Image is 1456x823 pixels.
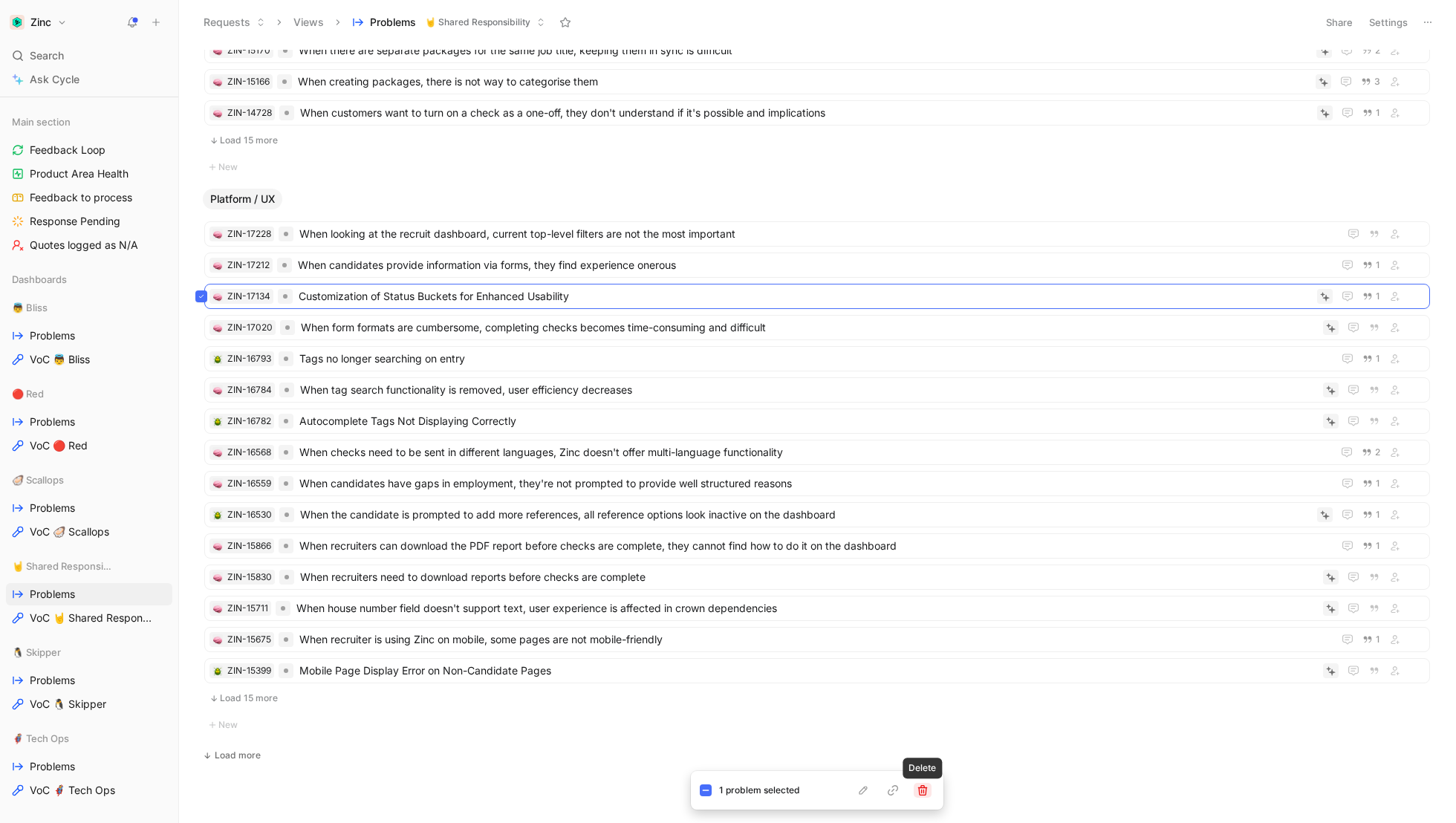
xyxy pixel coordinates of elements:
[6,68,172,91] a: Ask Cycle
[12,386,44,401] span: 🔴 Red
[197,746,1437,764] button: Load more
[204,315,1430,340] a: 🧠ZIN-17020When form formats are cumbersome, completing checks becomes time-consuming and difficult
[30,71,79,88] span: Ask Cycle
[204,533,1430,559] a: 🧠ZIN-15866When recruiters can download the PDF report before checks are complete, they cannot fin...
[345,11,552,33] button: Problems🤘 Shared Responsibility
[6,607,172,629] a: VoC 🤘 Shared Responsibility
[1319,12,1359,33] button: Share
[30,673,75,688] span: Problems
[30,166,129,181] span: Product Area Health
[204,38,1430,63] a: 🧠ZIN-15170When there are separate packages for the same job title, keeping them in sync is diffic...
[6,693,172,715] a: VoC 🐧 Skipper
[30,190,132,205] span: Feedback to process
[204,440,1430,465] a: 🧠ZIN-16568When checks need to be sent in different languages, Zinc doesn't offer multi-language f...
[12,559,113,573] span: 🤘 Shared Responsibility
[6,12,71,33] button: ZincZinc
[204,221,1430,247] a: 🧠ZIN-17228When looking at the recruit dashboard, current top-level filters are not the most impor...
[204,565,1430,590] a: 🧠ZIN-15830When recruiters need to download reports before checks are complete
[197,189,1437,735] div: Platform / UXLoad 15 moreNew
[6,296,172,371] div: 👼 BlissProblemsVoC 👼 Bliss
[6,727,172,749] div: 🦸 Tech Ops
[204,689,1430,707] button: Load 15 more
[30,214,120,229] span: Response Pending
[6,45,172,67] div: Search
[204,100,1430,126] a: 🧠ZIN-14728When customers want to turn on a check as a one-off, they don't understand if it's poss...
[6,411,172,433] a: Problems
[6,383,172,405] div: 🔴 Red
[204,502,1430,527] a: 🪲ZIN-16530When the candidate is prompted to add more references, all reference options look inact...
[30,587,75,602] span: Problems
[6,139,172,161] a: Feedback Loop
[30,438,88,453] span: VoC 🔴 Red
[719,783,854,798] div: 1 problem selected
[204,253,1430,278] a: 🧠ZIN-17212When candidates provide information via forms, they find experience onerous1
[204,471,1430,496] a: 🧠ZIN-16559When candidates have gaps in employment, they're not prompted to provide well structure...
[6,469,172,491] div: 🦪 Scallops
[203,716,1431,734] button: New
[204,658,1430,683] a: 🪲ZIN-15399Mobile Page Display Error on Non-Candidate Pages
[204,627,1430,652] a: 🧠ZIN-15675When recruiter is using Zinc on mobile, some pages are not mobile-friendly1
[197,11,272,33] button: Requests
[6,555,172,629] div: 🤘 Shared ResponsibilityProblemsVoC 🤘 Shared Responsibility
[30,501,75,515] span: Problems
[6,325,172,347] a: Problems
[204,377,1430,403] a: 🧠ZIN-16784When tag search functionality is removed, user efficiency decreases
[425,15,530,30] span: 🤘 Shared Responsibility
[210,192,275,206] span: Platform / UX
[6,755,172,778] a: Problems
[12,731,69,746] span: 🦸 Tech Ops
[6,383,172,457] div: 🔴 RedProblemsVoC 🔴 Red
[30,352,90,367] span: VoC 👼 Bliss
[12,272,67,287] span: Dashboards
[6,111,172,133] div: Main section
[30,16,51,29] h1: Zinc
[6,268,172,295] div: Dashboards
[30,238,138,253] span: Quotes logged as N/A
[204,596,1430,621] a: 🧠ZIN-15711When house number field doesn't support text, user experience is affected in crown depe...
[6,268,172,290] div: Dashboards
[6,111,172,256] div: Main sectionFeedback LoopProduct Area HealthFeedback to processResponse PendingQuotes logged as N/A
[204,284,1430,309] a: 🧠ZIN-17134Customization of Status Buckets for Enhanced Usability1
[6,186,172,209] a: Feedback to process
[30,697,106,712] span: VoC 🐧 Skipper
[12,114,71,129] span: Main section
[6,296,172,319] div: 👼 Bliss
[6,210,172,232] a: Response Pending
[6,555,172,577] div: 🤘 Shared Responsibility
[203,189,282,209] button: Platform / UX
[30,328,75,343] span: Problems
[6,521,172,543] a: VoC 🦪 Scallops
[6,234,172,256] a: Quotes logged as N/A
[30,759,75,774] span: Problems
[6,641,172,715] div: 🐧 SkipperProblemsVoC 🐧 Skipper
[203,158,1431,176] button: New
[204,346,1430,371] a: 🪲ZIN-16793Tags no longer searching on entry1
[204,409,1430,434] a: 🪲ZIN-16782Autocomplete Tags Not Displaying Correctly
[370,15,416,30] span: Problems
[30,414,75,429] span: Problems
[30,143,105,157] span: Feedback Loop
[6,669,172,692] a: Problems
[30,783,115,798] span: VoC 🦸 Tech Ops
[1362,12,1414,33] button: Settings
[6,779,172,801] a: VoC 🦸 Tech Ops
[6,497,172,519] a: Problems
[204,69,1430,94] a: 🧠ZIN-15166When creating packages, there is not way to categorise them3
[30,524,109,539] span: VoC 🦪 Scallops
[10,15,25,30] img: Zinc
[30,47,64,65] span: Search
[12,300,48,315] span: 👼 Bliss
[6,641,172,663] div: 🐧 Skipper
[204,131,1430,149] button: Load 15 more
[215,748,261,763] div: Load more
[6,435,172,457] a: VoC 🔴 Red
[6,348,172,371] a: VoC 👼 Bliss
[6,727,172,801] div: 🦸 Tech OpsProblemsVoC 🦸 Tech Ops
[12,645,61,660] span: 🐧 Skipper
[12,472,64,487] span: 🦪 Scallops
[6,163,172,185] a: Product Area Health
[287,11,331,33] button: Views
[30,611,154,625] span: VoC 🤘 Shared Responsibility
[6,583,172,605] a: Problems
[6,469,172,543] div: 🦪 ScallopsProblemsVoC 🦪 Scallops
